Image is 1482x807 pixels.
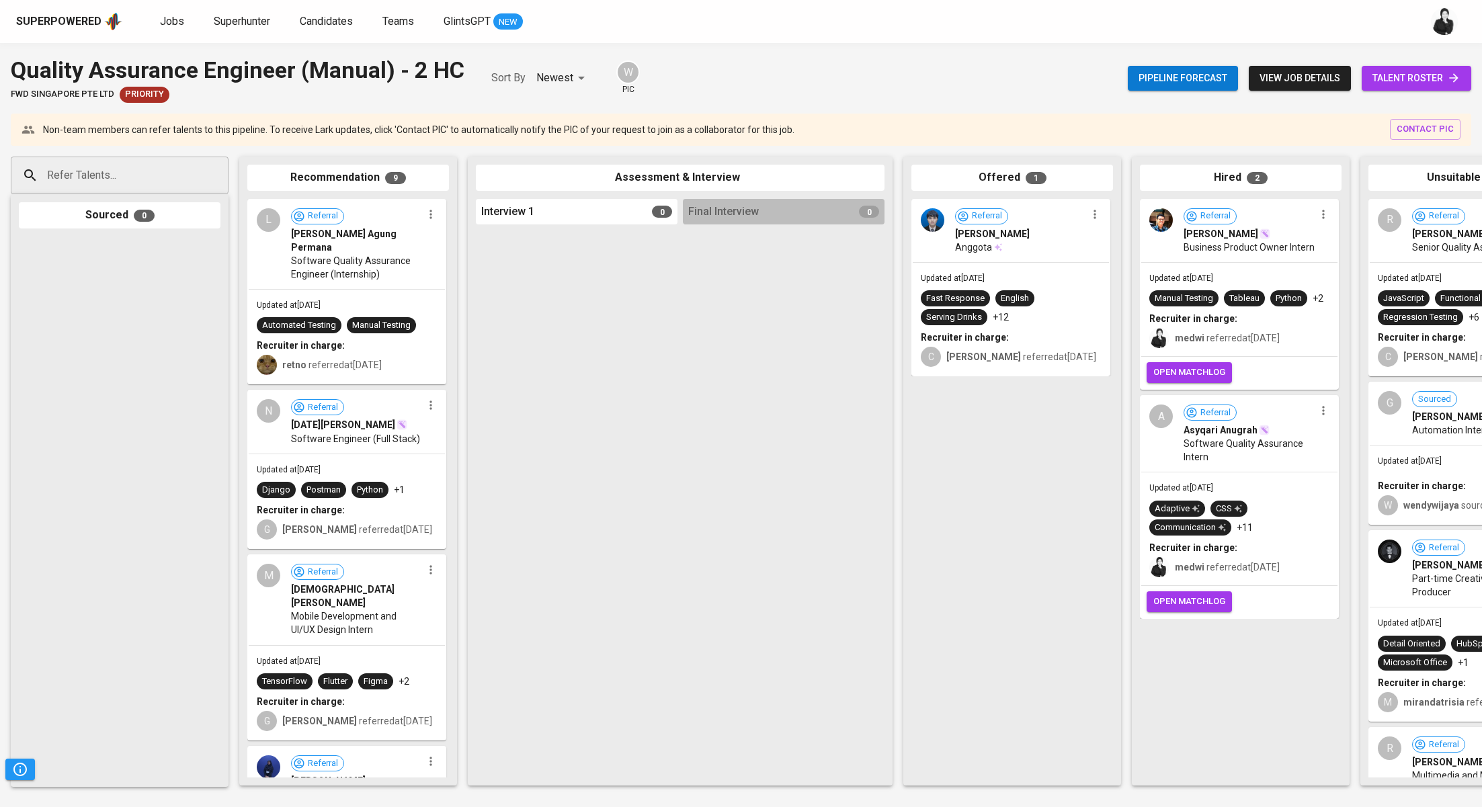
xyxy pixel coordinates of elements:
img: 79a9beea33e5e6a7526b37e3cbcb211a.png [1378,540,1401,563]
span: FWD Singapore Pte Ltd [11,88,114,101]
span: Referral [302,210,343,222]
p: Newest [536,70,573,86]
span: open matchlog [1153,365,1225,380]
div: A [1149,405,1173,428]
div: New Job received from Demand Team [120,87,169,103]
img: d6593a8729be49b3a47646ec2fe2d4da.jpg [921,208,944,232]
div: TensorFlow [262,675,307,688]
b: wendywijaya [1403,500,1459,511]
span: Referral [1424,542,1465,554]
img: 26c48979c23be9073a6628453a0f46a4.jpeg [257,755,280,779]
div: Django [262,484,290,497]
span: 2 [1247,172,1268,184]
img: magic_wand.svg [1259,425,1270,435]
button: contact pic [1390,119,1460,140]
p: +1 [394,483,405,497]
button: Pipeline Triggers [5,759,35,780]
div: G [1378,391,1401,415]
div: Adaptive [1155,503,1200,515]
span: [PERSON_NAME] [955,227,1030,241]
p: +11 [1237,521,1253,534]
span: Superhunter [214,15,270,28]
button: Pipeline forecast [1128,66,1238,91]
span: 0 [134,210,155,222]
span: GlintsGPT [444,15,491,28]
span: view job details [1260,70,1340,87]
span: Updated at [DATE] [1149,483,1213,493]
span: [PERSON_NAME] [291,774,366,788]
span: NEW [493,15,523,29]
a: Superpoweredapp logo [16,11,122,32]
div: Figma [364,675,388,688]
div: Manual Testing [1155,292,1213,305]
span: talent roster [1372,70,1460,87]
div: M [1378,692,1398,712]
span: Pipeline forecast [1139,70,1227,87]
img: ec6c0910-f960-4a00-a8f8-c5744e41279e.jpg [257,355,277,375]
span: Sourced [1413,393,1456,406]
div: JavaScript [1383,292,1424,305]
div: Newest [536,66,589,91]
img: b69230ff5487f6957e68a1f1c4d79ff5.jpg [1149,208,1173,232]
img: magic_wand.svg [1260,228,1270,239]
img: medwi@glints.com [1149,557,1169,577]
span: Updated at [DATE] [921,273,985,283]
span: [PERSON_NAME] [1184,227,1258,241]
span: contact pic [1397,122,1454,137]
span: Updated at [DATE] [257,465,321,474]
span: referred at [DATE] [282,716,432,726]
span: referred at [DATE] [1175,333,1280,343]
span: Updated at [DATE] [1378,273,1442,283]
span: 9 [385,172,406,184]
div: C [1378,347,1398,367]
span: 0 [652,206,672,218]
div: Microsoft Office [1383,656,1447,669]
span: Jobs [160,15,184,28]
b: medwi [1175,333,1204,343]
span: 0 [859,206,879,218]
b: Recruiter in charge: [257,505,345,515]
span: [PERSON_NAME] Agung Permana [291,227,422,254]
button: open matchlog [1147,362,1232,383]
div: English [1001,292,1029,305]
div: M [257,564,280,587]
b: [PERSON_NAME] [282,524,357,535]
span: Referral [1424,210,1465,222]
b: [PERSON_NAME] [1403,351,1478,362]
p: +12 [993,310,1009,324]
div: L [257,208,280,232]
b: Recruiter in charge: [257,340,345,351]
span: Anggota [955,241,992,254]
span: Referral [302,566,343,579]
span: Software Engineer (Full Stack) [291,432,420,445]
span: open matchlog [1153,594,1225,609]
div: Quality Assurance Engineer (Manual) - 2 HC [11,54,464,87]
div: Automated Testing [262,319,336,332]
p: +2 [399,675,409,688]
div: G [257,519,277,540]
a: Teams [382,13,417,30]
a: GlintsGPT NEW [444,13,523,30]
div: Regression Testing [1383,311,1458,324]
button: Open [221,174,224,177]
div: Fast Response [926,292,985,305]
div: W [1378,495,1398,515]
span: Updated at [DATE] [257,300,321,310]
span: referred at [DATE] [282,524,432,535]
div: Tableau [1229,292,1260,305]
b: Recruiter in charge: [1378,480,1466,491]
b: Recruiter in charge: [1149,542,1237,553]
div: R [1378,208,1401,232]
b: [PERSON_NAME] [946,351,1021,362]
div: Communication [1155,521,1226,534]
b: Recruiter in charge: [1378,332,1466,343]
b: retno [282,359,306,370]
div: CSS [1216,503,1242,515]
div: Serving Drinks [926,311,982,324]
div: Superpowered [16,14,101,30]
span: Business Product Owner Intern [1184,241,1315,254]
div: Python [1276,292,1302,305]
p: +6 [1469,310,1479,324]
b: mirandatrisia [1403,697,1465,708]
button: view job details [1249,66,1351,91]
